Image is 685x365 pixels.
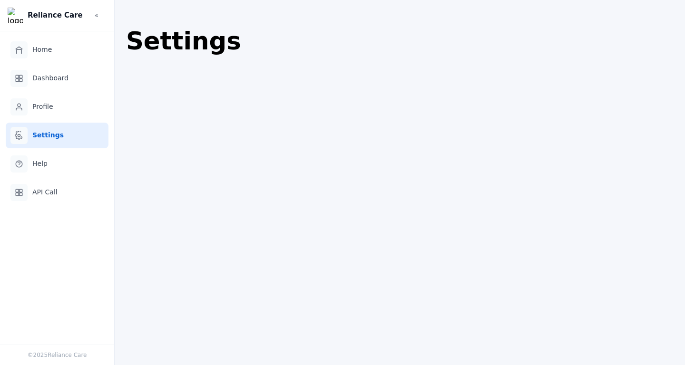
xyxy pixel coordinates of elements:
[32,45,52,55] span: Home
[28,352,87,358] span: © 2025 Reliance Care
[32,73,68,83] span: Dashboard
[6,94,108,120] a: Profile
[6,180,108,205] a: API Call
[6,151,108,177] a: Help
[126,28,674,54] h1: Settings
[32,187,58,197] span: API Call
[32,130,64,140] span: Settings
[32,159,48,169] span: Help
[87,8,107,23] button: Toggle sidebar
[32,102,53,112] span: Profile
[6,66,108,91] a: Dashboard
[8,8,23,23] img: logo
[6,123,108,148] a: Settings
[28,10,83,21] div: Reliance Care
[6,37,108,63] a: Home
